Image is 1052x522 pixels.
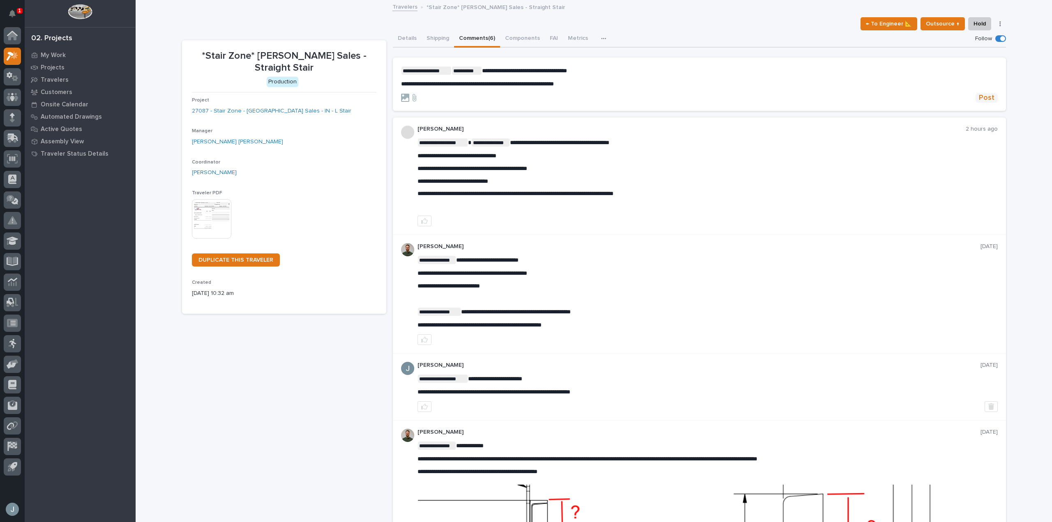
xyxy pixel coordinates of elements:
[454,30,500,48] button: Comments (6)
[427,2,565,11] p: *Stair Zone* [PERSON_NAME] Sales - Straight Stair
[401,429,414,442] img: AATXAJw4slNr5ea0WduZQVIpKGhdapBAGQ9xVsOeEvl5=s96-c
[25,135,136,147] a: Assembly View
[192,280,211,285] span: Created
[861,17,917,30] button: ← To Engineer 📐
[976,93,998,103] button: Post
[41,138,84,145] p: Assembly View
[68,4,92,19] img: Workspace Logo
[192,168,237,177] a: [PERSON_NAME]
[25,86,136,98] a: Customers
[563,30,593,48] button: Metrics
[980,429,998,436] p: [DATE]
[393,30,422,48] button: Details
[968,17,991,30] button: Hold
[545,30,563,48] button: FAI
[192,138,283,146] a: [PERSON_NAME] [PERSON_NAME]
[422,30,454,48] button: Shipping
[41,52,66,59] p: My Work
[41,126,82,133] p: Active Quotes
[966,126,998,133] p: 2 hours ago
[979,93,994,103] span: Post
[4,5,21,22] button: Notifications
[41,64,65,71] p: Projects
[401,243,414,256] img: AATXAJw4slNr5ea0WduZQVIpKGhdapBAGQ9xVsOeEvl5=s96-c
[926,19,960,29] span: Outsource ↑
[192,98,209,103] span: Project
[974,19,986,29] span: Hold
[267,77,298,87] div: Production
[41,113,102,121] p: Automated Drawings
[25,147,136,160] a: Traveler Status Details
[25,123,136,135] a: Active Quotes
[192,253,280,267] a: DUPLICATE THIS TRAVELER
[192,107,351,115] a: 27087 - Stair Zone - [GEOGRAPHIC_DATA] Sales - IN - L Stair
[980,362,998,369] p: [DATE]
[198,257,273,263] span: DUPLICATE THIS TRAVELER
[418,429,980,436] p: [PERSON_NAME]
[41,101,88,108] p: Onsite Calendar
[41,89,72,96] p: Customers
[192,160,220,165] span: Coordinator
[401,362,414,375] img: ACg8ocIJHU6JEmo4GV-3KL6HuSvSpWhSGqG5DdxF6tKpN6m2=s96-c
[418,401,431,412] button: like this post
[41,150,108,158] p: Traveler Status Details
[25,110,136,123] a: Automated Drawings
[418,334,431,345] button: like this post
[500,30,545,48] button: Components
[25,49,136,61] a: My Work
[975,35,992,42] p: Follow
[418,243,980,250] p: [PERSON_NAME]
[18,8,21,14] p: 1
[192,129,212,133] span: Manager
[25,61,136,74] a: Projects
[25,98,136,110] a: Onsite Calendar
[192,50,376,74] p: *Stair Zone* [PERSON_NAME] Sales - Straight Stair
[41,76,69,84] p: Travelers
[392,2,418,11] a: Travelers
[920,17,965,30] button: Outsource ↑
[418,126,966,133] p: [PERSON_NAME]
[985,401,998,412] button: Delete post
[866,19,912,29] span: ← To Engineer 📐
[10,10,21,23] div: Notifications1
[192,289,376,298] p: [DATE] 10:32 am
[31,34,72,43] div: 02. Projects
[25,74,136,86] a: Travelers
[192,191,222,195] span: Traveler PDF
[418,216,431,226] button: like this post
[418,362,980,369] p: [PERSON_NAME]
[980,243,998,250] p: [DATE]
[4,501,21,518] button: users-avatar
